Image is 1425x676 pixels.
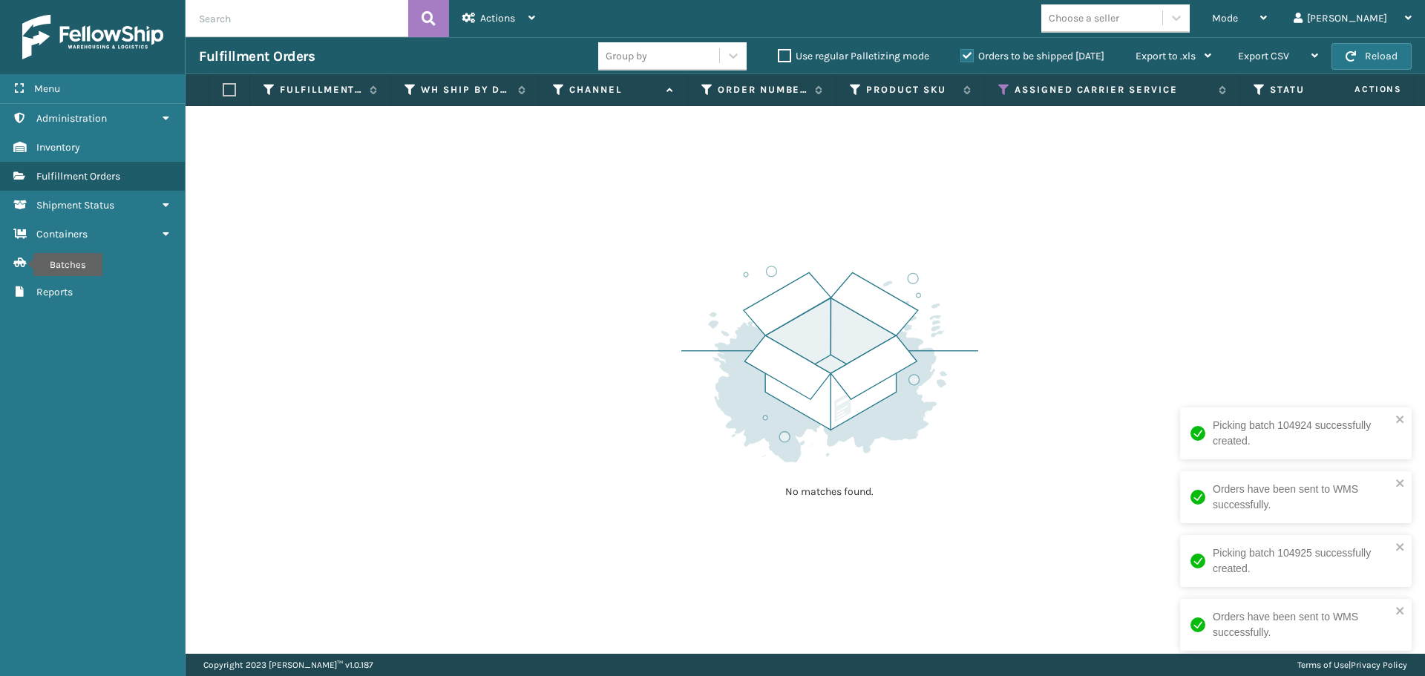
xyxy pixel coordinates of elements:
div: Orders have been sent to WMS successfully. [1213,482,1391,513]
img: logo [22,15,163,59]
div: Picking batch 104925 successfully created. [1213,545,1391,577]
span: Administration [36,112,107,125]
label: Assigned Carrier Service [1015,83,1211,96]
span: Shipment Status [36,199,114,211]
button: close [1395,541,1406,555]
label: Channel [569,83,659,96]
span: Mode [1212,12,1238,24]
button: close [1395,413,1406,427]
span: Containers [36,228,88,240]
span: Export CSV [1238,50,1289,62]
span: Reports [36,286,73,298]
label: Product SKU [866,83,956,96]
label: Fulfillment Order Id [280,83,362,96]
div: Picking batch 104924 successfully created. [1213,418,1391,449]
span: Fulfillment Orders [36,170,120,183]
div: Choose a seller [1049,10,1119,26]
span: Export to .xls [1136,50,1196,62]
div: Orders have been sent to WMS successfully. [1213,609,1391,640]
button: close [1395,477,1406,491]
label: Orders to be shipped [DATE] [960,50,1104,62]
span: Actions [1308,77,1411,102]
span: Batches [36,257,74,269]
span: Actions [480,12,515,24]
button: Reload [1331,43,1412,70]
p: Copyright 2023 [PERSON_NAME]™ v 1.0.187 [203,654,373,676]
label: WH Ship By Date [421,83,511,96]
label: Order Number [718,83,807,96]
span: Inventory [36,141,80,154]
label: Status [1270,83,1360,96]
label: Use regular Palletizing mode [778,50,929,62]
button: close [1395,605,1406,619]
span: Menu [34,82,60,95]
div: Group by [606,48,647,64]
h3: Fulfillment Orders [199,47,315,65]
